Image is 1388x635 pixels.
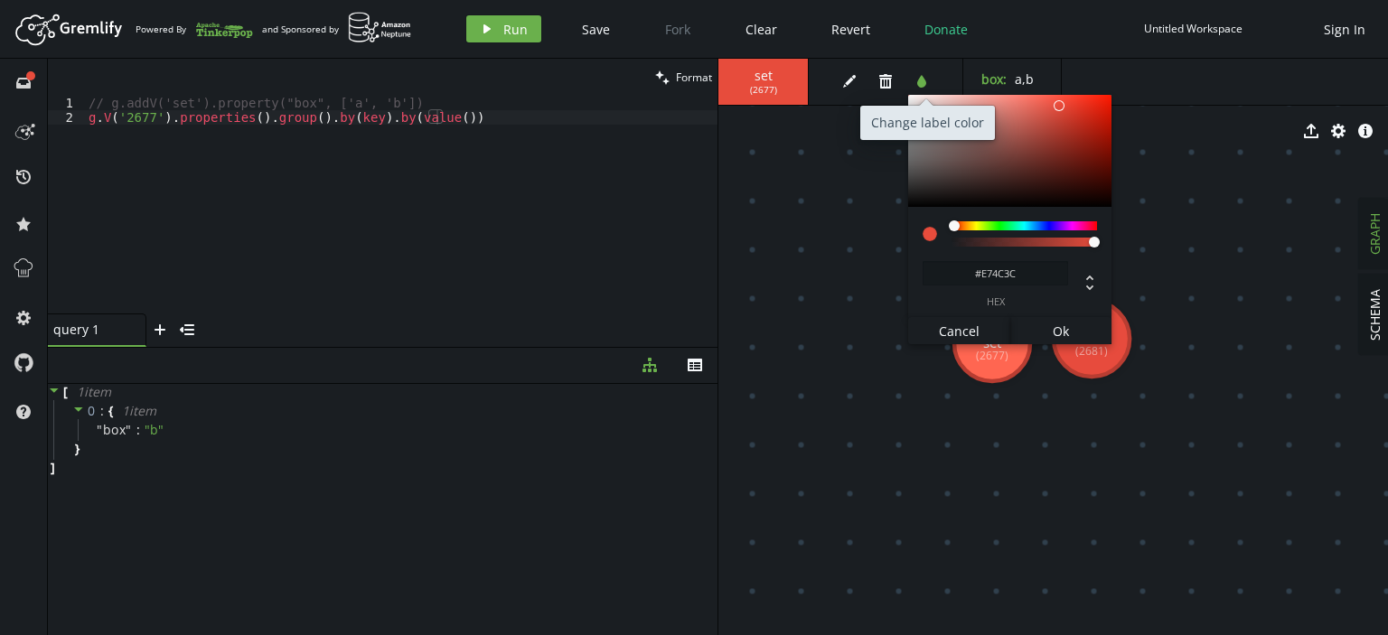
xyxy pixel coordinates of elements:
[1053,322,1069,340] span: Ok
[145,421,164,438] span: " b "
[736,68,790,84] span: set
[1366,213,1383,255] span: GRAPH
[48,460,55,476] span: ]
[939,322,980,340] span: Cancel
[136,14,253,45] div: Powered By
[746,21,777,38] span: Clear
[1324,21,1365,38] span: Sign In
[48,110,85,125] div: 2
[923,296,1068,306] span: hex
[122,402,156,419] span: 1 item
[908,317,1010,344] button: Cancel
[53,322,126,338] span: query 1
[88,402,96,419] span: 0
[582,21,610,38] span: Save
[466,15,541,42] button: Run
[48,96,85,110] div: 1
[860,106,995,140] div: Change label color
[650,59,717,96] button: Format
[924,21,968,38] span: Donate
[503,21,528,38] span: Run
[1015,70,1034,88] span: a,b
[77,383,111,400] span: 1 item
[262,12,412,46] div: and Sponsored by
[1144,22,1243,35] div: Untitled Workspace
[676,70,712,85] span: Format
[100,403,105,419] span: :
[136,422,140,438] span: :
[831,21,870,38] span: Revert
[911,15,981,42] button: Donate
[348,12,412,43] img: AWS Neptune
[103,422,127,438] span: box
[665,21,690,38] span: Fork
[63,384,68,400] span: [
[750,84,777,96] span: ( 2677 )
[818,15,884,42] button: Revert
[981,70,1007,88] label: box :
[1366,289,1383,341] span: SCHEMA
[568,15,624,42] button: Save
[1010,317,1112,344] button: Ok
[732,15,791,42] button: Clear
[1315,15,1374,42] button: Sign In
[651,15,705,42] button: Fork
[1075,343,1108,359] tspan: (2681)
[72,441,80,457] span: }
[126,421,132,438] span: "
[97,421,103,438] span: "
[108,403,113,419] span: {
[976,348,1008,363] tspan: (2677)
